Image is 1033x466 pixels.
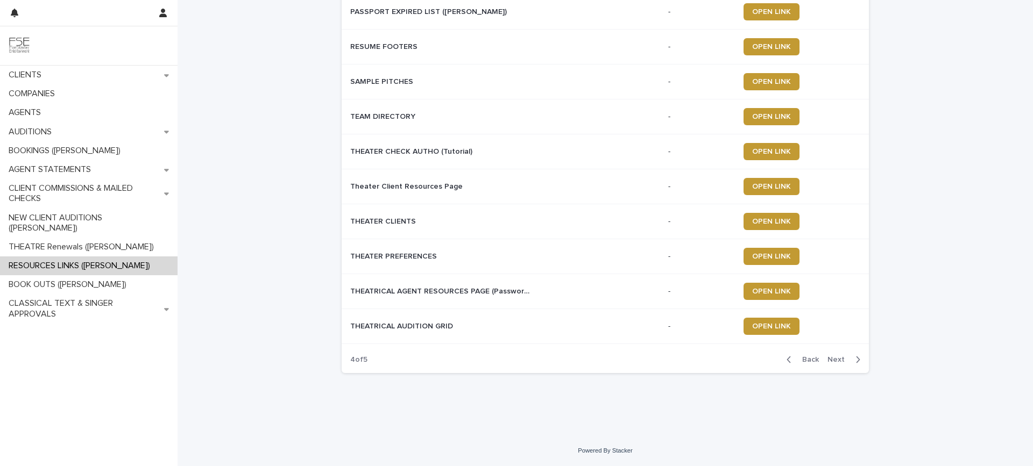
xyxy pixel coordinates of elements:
[4,279,135,290] p: BOOK OUTS ([PERSON_NAME])
[668,77,735,87] p: -
[4,70,50,80] p: CLIENTS
[4,242,162,252] p: THEATRE Renewals ([PERSON_NAME])
[744,3,799,20] a: OPEN LINK
[668,287,735,296] p: -
[342,99,869,134] tr: TEAM DIRECTORYTEAM DIRECTORY -OPEN LINK
[4,213,178,233] p: NEW CLIENT AUDITIONS ([PERSON_NAME])
[752,218,791,225] span: OPEN LINK
[752,288,791,295] span: OPEN LINK
[342,309,869,344] tr: THEATRICAL AUDITION GRIDTHEATRICAL AUDITION GRID -OPEN LINK
[668,252,735,261] p: -
[342,347,376,373] p: 4 of 5
[342,64,869,99] tr: SAMPLE PITCHESSAMPLE PITCHES -OPEN LINK
[4,298,164,319] p: CLASSICAL TEXT & SINGER APPROVALS
[342,274,869,309] tr: THEATRICAL AGENT RESOURCES PAGE (Password: FSE8051212)THEATRICAL AGENT RESOURCES PAGE (Password: ...
[752,253,791,260] span: OPEN LINK
[350,180,465,191] p: Theater Client Resources Page
[827,356,851,363] span: Next
[744,283,799,300] a: OPEN LINK
[668,147,735,156] p: -
[4,107,49,118] p: AGENTS
[350,320,455,331] p: THEATRICAL AUDITION GRID
[752,8,791,16] span: OPEN LINK
[9,35,30,56] img: 9JgRvJ3ETPGCJDhvPVA5
[342,134,869,169] tr: THEATER CHECK AUTHO (Tutorial)THEATER CHECK AUTHO (Tutorial) -OPEN LINK
[4,183,164,204] p: CLIENT COMMISSIONS & MAILED CHECKS
[744,213,799,230] a: OPEN LINK
[752,78,791,85] span: OPEN LINK
[342,239,869,274] tr: THEATER PREFERENCESTHEATER PREFERENCES -OPEN LINK
[4,261,159,271] p: RESOURCES LINKS ([PERSON_NAME])
[796,356,819,363] span: Back
[744,108,799,125] a: OPEN LINK
[823,355,869,364] button: Next
[342,204,869,239] tr: THEATER CLIENTSTHEATER CLIENTS -OPEN LINK
[752,322,791,330] span: OPEN LINK
[350,75,415,87] p: SAMPLE PITCHES
[4,146,129,156] p: BOOKINGS ([PERSON_NAME])
[668,322,735,331] p: -
[4,164,100,175] p: AGENT STATEMENTS
[668,42,735,52] p: -
[668,182,735,191] p: -
[668,112,735,121] p: -
[350,110,418,121] p: TEAM DIRECTORY
[752,113,791,120] span: OPEN LINK
[350,40,420,52] p: RESUME FOOTERS
[752,43,791,51] span: OPEN LINK
[350,5,509,17] p: PASSPORT EXPIRED LIST ([PERSON_NAME])
[752,183,791,190] span: OPEN LINK
[4,89,63,99] p: COMPANIES
[668,217,735,226] p: -
[778,355,823,364] button: Back
[744,178,799,195] a: OPEN LINK
[744,143,799,160] a: OPEN LINK
[342,30,869,64] tr: RESUME FOOTERSRESUME FOOTERS -OPEN LINK
[744,38,799,55] a: OPEN LINK
[350,250,439,261] p: THEATER PREFERENCES
[752,148,791,155] span: OPEN LINK
[350,215,418,226] p: THEATER CLIENTS
[744,318,799,335] a: OPEN LINK
[744,248,799,265] a: OPEN LINK
[4,127,60,137] p: AUDITIONS
[342,169,869,204] tr: Theater Client Resources PageTheater Client Resources Page -OPEN LINK
[350,285,532,296] p: THEATRICAL AGENT RESOURCES PAGE (Password: FSE8051212)
[350,145,475,156] p: THEATER CHECK AUTHO (Tutorial)
[744,73,799,90] a: OPEN LINK
[668,8,735,17] p: -
[578,447,632,454] a: Powered By Stacker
